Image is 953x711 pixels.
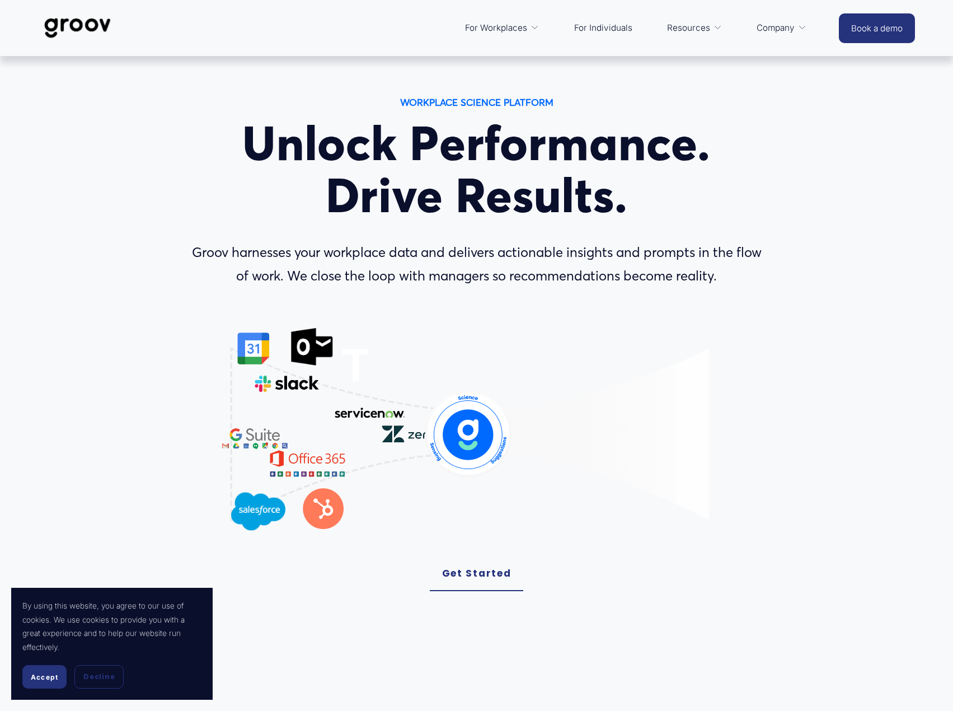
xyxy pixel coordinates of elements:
a: Get Started [430,556,524,591]
p: By using this website, you agree to our use of cookies. We use cookies to provide you with a grea... [22,599,201,654]
span: Resources [667,20,710,36]
h1: Unlock Performance. Drive Results. [184,118,769,222]
p: Groov harnesses your workplace data and delivers actionable insights and prompts in the flow of w... [184,241,769,289]
img: Groov | Workplace Science Platform | Unlock Performance | Drive Results [38,10,117,46]
a: For Individuals [569,15,638,41]
span: Company [757,20,795,36]
span: Decline [83,672,115,682]
button: Decline [74,665,124,689]
button: Accept [22,665,67,689]
strong: WORKPLACE SCIENCE PLATFORM [400,96,553,108]
span: Accept [31,673,58,681]
a: folder dropdown [661,15,727,41]
a: folder dropdown [751,15,812,41]
section: Cookie banner [11,588,213,700]
span: For Workplaces [465,20,527,36]
a: Book a demo [839,13,915,43]
a: folder dropdown [459,15,544,41]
